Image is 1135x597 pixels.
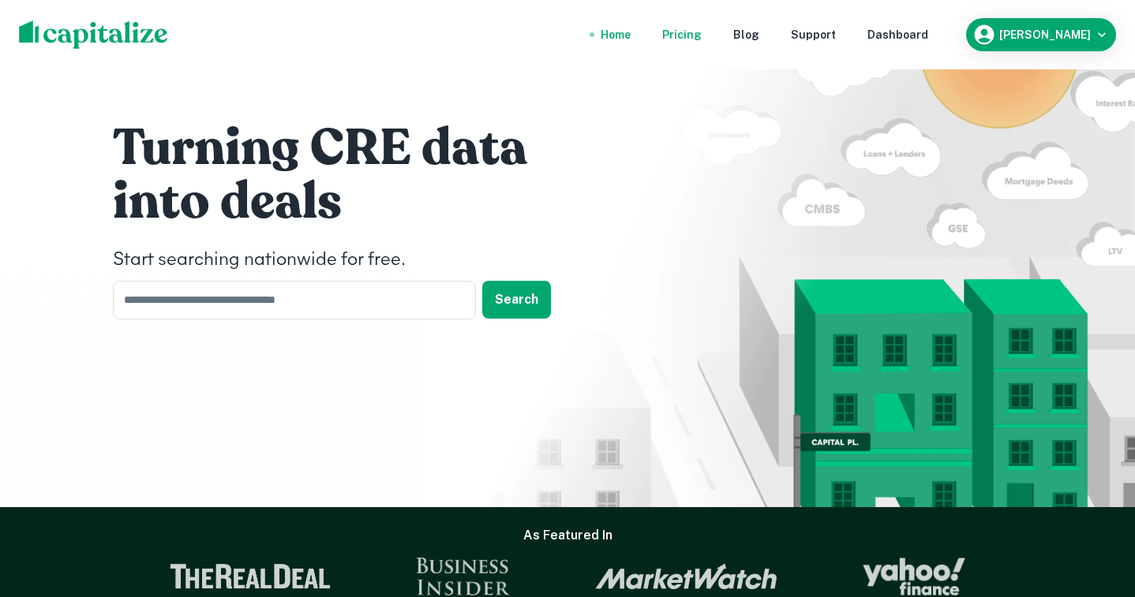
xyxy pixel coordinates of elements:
a: Pricing [662,26,702,43]
a: Blog [733,26,759,43]
button: [PERSON_NAME] [966,18,1116,51]
img: Market Watch [595,563,777,590]
h1: Turning CRE data [113,117,586,180]
img: The Real Deal [170,564,331,589]
a: Home [601,26,631,43]
img: Business Insider [416,558,511,595]
h1: into deals [113,170,586,233]
h6: As Featured In [523,526,612,545]
img: capitalize-logo.png [19,21,168,49]
iframe: Chat Widget [1056,471,1135,547]
a: Dashboard [867,26,928,43]
h6: [PERSON_NAME] [999,29,1091,40]
img: Yahoo Finance [863,558,965,595]
h4: Start searching nationwide for free. [113,246,586,274]
button: Search [482,281,551,319]
a: Support [791,26,836,43]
